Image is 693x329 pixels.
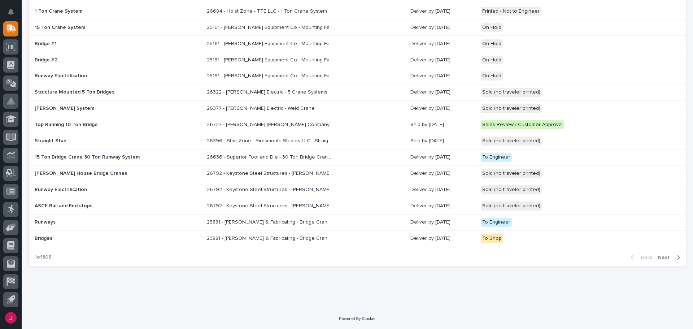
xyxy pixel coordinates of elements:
p: Deliver by [DATE] [410,8,475,14]
p: 25161 - Elliott Equipment Co - Mounting Facility - 15 Ton Crane [207,56,335,63]
div: Sold (no traveler printed) [481,185,542,194]
tr: Bridge #225161 - [PERSON_NAME] Equipment Co - Mounting Facility - 15 Ton Crane25161 - [PERSON_NAM... [29,52,686,68]
div: Sold (no traveler printed) [481,202,542,211]
tr: Bridge #125161 - [PERSON_NAME] Equipment Co - Mounting Facility - 15 Ton Crane25161 - [PERSON_NAM... [29,35,686,52]
div: To Shop [481,234,503,243]
tr: [PERSON_NAME] System26377 - [PERSON_NAME] Electric - Weld Crane26377 - [PERSON_NAME] Electric - W... [29,100,686,117]
p: Runways [35,219,161,225]
p: Structure Mounted 5 Ton Bridges [35,89,161,95]
button: Back [625,254,655,261]
button: Notifications [3,4,18,20]
p: Deliver by [DATE] [410,41,475,47]
tr: Bridges23881 - [PERSON_NAME] & Fabricating - Bridge Crane Addition23881 - [PERSON_NAME] & Fabrica... [29,230,686,247]
button: Next [655,254,686,261]
p: [PERSON_NAME] House Bridge Cranes [35,170,161,177]
tr: 15 Ton Bridge Crane 30 Ton Runway System26636 - Superior Tool and Die - 30 Ton Bridge Crane Syste... [29,149,686,165]
p: 26792 - Keystone Steel Structures - [PERSON_NAME] House [207,169,335,177]
p: Deliver by [DATE] [410,170,475,177]
div: Sold (no traveler printed) [481,169,542,178]
p: 15 Ton Crane System [35,25,161,31]
p: 23881 - Jomar Machining & Fabricating - Bridge Crane Addition [207,218,335,225]
p: Straight Stair [35,138,161,144]
p: Deliver by [DATE] [410,187,475,193]
p: 25161 - Elliott Equipment Co - Mounting Facility - 15 Ton Crane [207,39,335,47]
div: Sold (no traveler printed) [481,137,542,146]
p: Ship by [DATE] [410,138,475,144]
div: Sold (no traveler printed) [481,104,542,113]
p: 1 of 308 [29,248,57,266]
p: Deliver by [DATE] [410,89,475,95]
div: Notifications [9,9,18,20]
div: On Hold [481,56,503,65]
p: 26377 - [PERSON_NAME] Electric - Weld Crane [207,104,316,112]
p: 25161 - Elliott Equipment Co - Mounting Facility - 15 Ton Crane [207,23,335,31]
p: [PERSON_NAME] System [35,105,161,112]
tr: Structure Mounted 5 Ton Bridges26322 - [PERSON_NAME] Electric - 5 Crane Systems26322 - [PERSON_NA... [29,84,686,100]
p: 26792 - Keystone Steel Structures - [PERSON_NAME] House [207,185,335,193]
tr: 1 Ton Crane System26684 - Hoist Zone - TTE LLC - 1 Ton Crane System26684 - Hoist Zone - TTE LLC -... [29,3,686,19]
p: Bridge #1 [35,41,161,47]
tr: ASCE Rail and End stops26792 - Keystone Steel Structures - [PERSON_NAME] House26792 - Keystone St... [29,198,686,214]
tr: 15 Ton Crane System25161 - [PERSON_NAME] Equipment Co - Mounting Facility - 15 Ton Crane25161 - [... [29,19,686,35]
p: Bridge #2 [35,57,161,63]
p: Deliver by [DATE] [410,25,475,31]
tr: Runway Electrification26792 - Keystone Steel Structures - [PERSON_NAME] House26792 - Keystone Ste... [29,182,686,198]
p: 26792 - Keystone Steel Structures - [PERSON_NAME] House [207,202,335,209]
tr: Runways23881 - [PERSON_NAME] & Fabricating - Bridge Crane Addition23881 - [PERSON_NAME] & Fabrica... [29,214,686,230]
p: Deliver by [DATE] [410,219,475,225]
div: To Engineer [481,218,512,227]
p: Bridges [35,235,161,242]
p: 26684 - Hoist Zone - TTE LLC - 1 Ton Crane System [207,7,328,14]
p: 15 Ton Bridge Crane 30 Ton Runway System [35,154,161,160]
p: Deliver by [DATE] [410,105,475,112]
p: 1 Ton Crane System [35,8,161,14]
div: Sold (no traveler printed) [481,88,542,97]
p: 23881 - Jomar Machining & Fabricating - Bridge Crane Addition [207,234,335,242]
tr: Runway Electrification25161 - [PERSON_NAME] Equipment Co - Mounting Facility - 15 Ton Crane25161 ... [29,68,686,84]
p: Deliver by [DATE] [410,203,475,209]
div: On Hold [481,72,503,81]
p: Deliver by [DATE] [410,73,475,79]
p: Deliver by [DATE] [410,57,475,63]
p: Ship by [DATE] [410,122,475,128]
div: To Engineer [481,153,512,162]
p: Runway Electrification [35,187,161,193]
tr: Top Running 10 Ton Bridge26727 - [PERSON_NAME] [PERSON_NAME] Company - AF Steel - 10 Ton Bridges2... [29,117,686,133]
tr: [PERSON_NAME] House Bridge Cranes26792 - Keystone Steel Structures - [PERSON_NAME] House26792 - K... [29,165,686,182]
tr: Straight Stair26396 - Stair Zone - Birdsmouth Studios LLC - Straight Stair26396 - Stair Zone - Bi... [29,133,686,149]
p: Top Running 10 Ton Bridge [35,122,161,128]
a: Powered By Stacker [339,316,375,321]
p: 26727 - Deshazo Crane Company - AF Steel - 10 Ton Bridges [207,120,335,128]
p: Deliver by [DATE] [410,154,475,160]
div: Printed - Not to Engineer [481,7,541,16]
button: users-avatar [3,310,18,325]
p: 25161 - Elliott Equipment Co - Mounting Facility - 15 Ton Crane [207,72,335,79]
p: 26396 - Stair Zone - Birdsmouth Studios LLC - Straight Stair [207,137,335,144]
p: ASCE Rail and End stops [35,203,161,209]
div: Sales Review / Customer Approval [481,120,564,129]
div: On Hold [481,23,503,32]
span: Next [658,254,674,261]
div: On Hold [481,39,503,48]
span: Back [637,254,652,261]
p: Runway Electrification [35,73,161,79]
p: 26322 - [PERSON_NAME] Electric - 5 Crane Systems [207,88,329,95]
p: 26636 - Superior Tool and Die - 30 Ton Bridge Crane System (2) 15 Ton Double Girder [207,153,335,160]
p: Deliver by [DATE] [410,235,475,242]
